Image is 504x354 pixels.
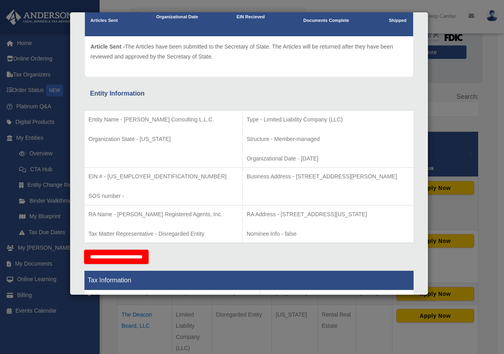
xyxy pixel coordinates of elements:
p: Documents Complete [303,17,349,25]
span: Article Sent - [90,43,125,50]
p: Shipped [388,17,408,25]
p: Nominee Info - false [247,229,410,239]
p: RA Address - [STREET_ADDRESS][US_STATE] [247,209,410,219]
p: RA Name - [PERSON_NAME] Registered Agents, Inc. [88,209,238,219]
p: Organizational Date [156,13,198,21]
p: Organizational Date - [DATE] [247,154,410,164]
p: Business Address - [STREET_ADDRESS][PERSON_NAME] [247,172,410,182]
p: The Articles have been submitted to the Secretary of State. The Articles will be returned after t... [90,42,408,61]
p: Tax Form - Disregarded [265,294,410,304]
p: Tax Status - Disregarded Entity [88,294,256,304]
p: Structure - Member-managed [247,134,410,144]
p: Entity Name - [PERSON_NAME] Consulting L.L.C. [88,115,238,125]
p: EIN Recieved [237,13,265,21]
td: Tax Period Type - Fiscal [84,290,261,349]
p: Articles Sent [90,17,118,25]
p: Organization State - [US_STATE] [88,134,238,144]
div: Entity Information [90,88,408,99]
p: SOS number - [88,191,238,201]
th: Tax Information [84,271,414,290]
p: EIN # - [US_EMPLOYER_IDENTIFICATION_NUMBER] [88,172,238,182]
p: Tax Matter Representative - Disregarded Entity [88,229,238,239]
p: Type - Limited Liability Company (LLC) [247,115,410,125]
